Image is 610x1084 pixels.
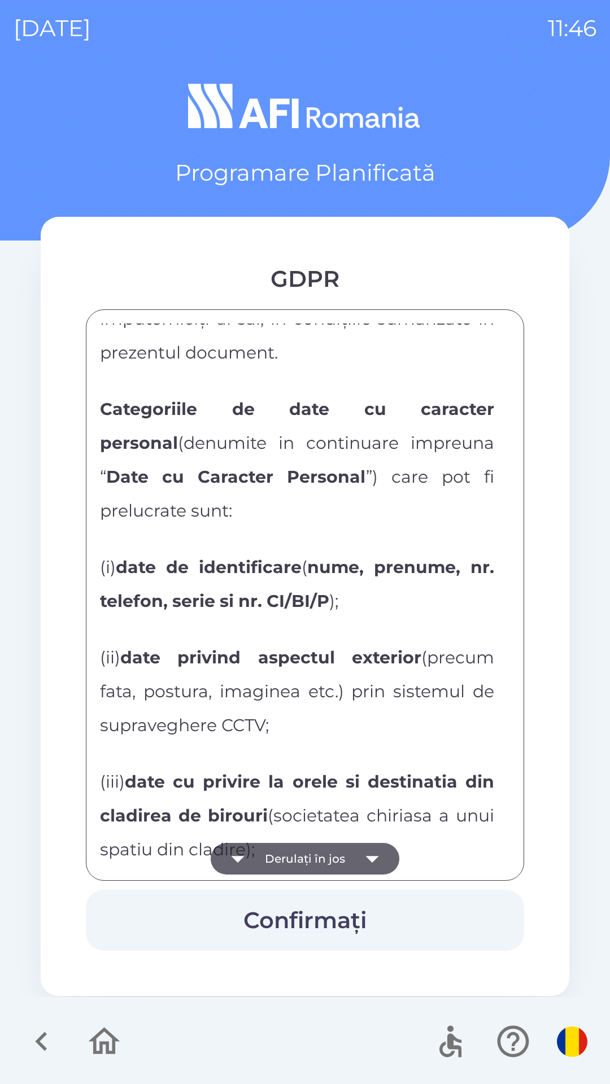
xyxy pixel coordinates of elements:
strong: date cu privire la orele si destinatia din cladirea de birouri [100,771,494,826]
strong: Categoriile de date cu caracter personal [100,399,494,453]
p: 11:46 [548,11,596,45]
img: ro flag [557,1026,587,1057]
button: Derulați în jos [211,843,399,875]
button: Confirmați [86,890,524,951]
span: (i) ( ); [100,557,494,611]
span: (denumite in continuare impreuna “ ”) care pot fi prelucrate sunt: [100,399,494,521]
strong: date privind aspectul exterior [120,647,421,668]
span: (ii) (precum fata, postura, imaginea etc.) prin sistemul de supraveghere CCTV; [100,647,494,736]
p: [DATE] [14,11,91,45]
p: Programare Planificată [175,156,435,190]
strong: date de identificare [116,557,302,578]
div: GDPR [86,262,524,296]
img: Logo [41,79,569,133]
span: (iii) (societatea chiriasa a unui spatiu din cladire); [100,771,494,860]
strong: Date cu Caracter Personal [106,466,366,487]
